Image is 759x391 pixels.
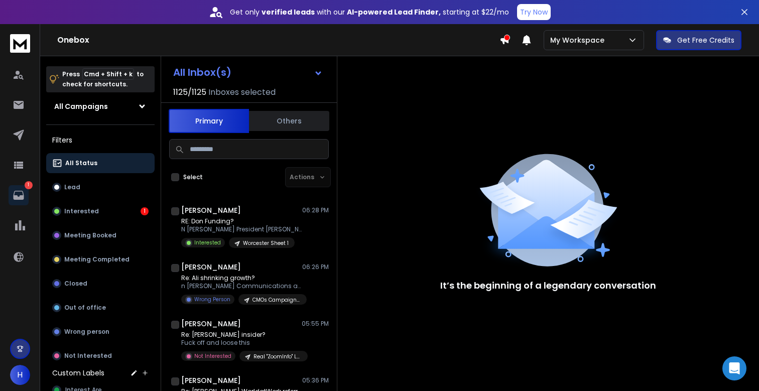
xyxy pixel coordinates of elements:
h3: Custom Labels [52,368,104,378]
button: Wrong person [46,322,155,342]
strong: AI-powered Lead Finder, [347,7,441,17]
p: It’s the beginning of a legendary conversation [440,279,656,293]
p: Not Interested [64,352,112,360]
h1: [PERSON_NAME] [181,319,241,329]
p: Wrong person [64,328,109,336]
p: Closed [64,280,87,288]
div: Open Intercom Messenger [722,356,746,380]
div: 1 [141,207,149,215]
p: Lead [64,183,80,191]
p: Out of office [64,304,106,312]
p: Meeting Completed [64,255,130,264]
button: Closed [46,274,155,294]
span: 1125 / 1125 [173,86,206,98]
button: Not Interested [46,346,155,366]
button: Others [249,110,329,132]
a: 1 [9,185,29,205]
p: Get only with our starting at $22/mo [230,7,509,17]
h3: Inboxes selected [208,86,276,98]
p: Re: Ali shrinking growth? [181,274,302,282]
img: logo [10,34,30,53]
button: H [10,365,30,385]
button: Lead [46,177,155,197]
p: Fuck off and loose this [181,339,302,347]
p: Wrong Person [194,296,230,303]
p: 06:26 PM [302,263,329,271]
button: Try Now [517,4,551,20]
p: 06:28 PM [302,206,329,214]
button: Interested1 [46,201,155,221]
p: RE: Don Funding? [181,217,302,225]
p: Re: [PERSON_NAME] insider? [181,331,302,339]
button: Out of office [46,298,155,318]
h1: All Campaigns [54,101,108,111]
button: Get Free Credits [656,30,741,50]
p: Worcester Sheet 1 [243,239,289,247]
p: Meeting Booked [64,231,116,239]
h1: [PERSON_NAME] [181,205,241,215]
p: 05:36 PM [302,376,329,384]
p: Get Free Credits [677,35,734,45]
p: Interested [64,207,99,215]
h1: Onebox [57,34,499,46]
p: My Workspace [550,35,608,45]
p: Real "ZoomInfo" Lead List [254,353,302,360]
p: All Status [65,159,97,167]
button: Meeting Completed [46,249,155,270]
button: Primary [169,109,249,133]
h1: [PERSON_NAME] [181,375,241,385]
p: Try Now [520,7,548,17]
p: 05:55 PM [302,320,329,328]
h1: All Inbox(s) [173,67,231,77]
h1: [PERSON_NAME] [181,262,241,272]
h3: Filters [46,133,155,147]
button: Meeting Booked [46,225,155,245]
button: All Status [46,153,155,173]
p: Interested [194,239,221,246]
p: Press to check for shortcuts. [62,69,144,89]
p: 1 [25,181,33,189]
strong: verified leads [262,7,315,17]
label: Select [183,173,203,181]
p: Not Interested [194,352,231,360]
p: n [PERSON_NAME] Communications and [181,282,302,290]
button: All Inbox(s) [165,62,331,82]
p: CMOs Campaign Optivate [252,296,301,304]
p: N [PERSON_NAME] President [PERSON_NAME] [181,225,302,233]
button: All Campaigns [46,96,155,116]
span: Cmd + Shift + k [82,68,134,80]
